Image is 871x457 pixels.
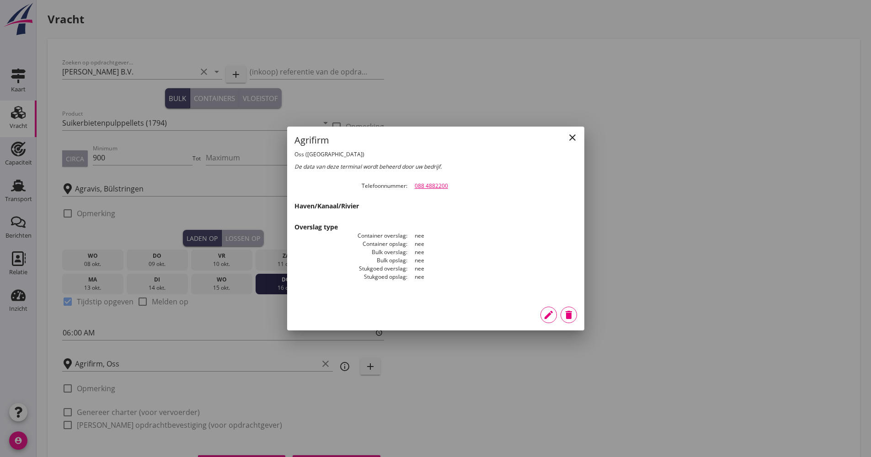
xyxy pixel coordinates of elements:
[407,273,577,281] dd: nee
[407,256,577,265] dd: nee
[563,309,574,320] i: delete
[567,132,578,143] i: close
[294,163,577,171] div: De data van deze terminal wordt beheerd door uw bedrijf.
[294,265,407,273] dt: Stukgoed overslag
[407,265,577,273] dd: nee
[407,240,577,248] dd: nee
[407,248,577,256] dd: nee
[294,151,436,158] h2: Oss ([GEOGRAPHIC_DATA])
[294,273,407,281] dt: Stukgoed opslag
[543,309,554,320] i: edit
[294,248,407,256] dt: Bulk overslag
[294,240,407,248] dt: Container opslag
[415,182,448,190] a: 088 4882200
[294,134,436,146] h1: Agrifirm
[294,222,577,232] h3: Overslag type
[294,182,407,190] dt: Telefoonnummer
[407,232,577,240] dd: nee
[294,232,407,240] dt: Container overslag
[294,201,577,211] h3: Haven/Kanaal/Rivier
[294,256,407,265] dt: Bulk opslag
